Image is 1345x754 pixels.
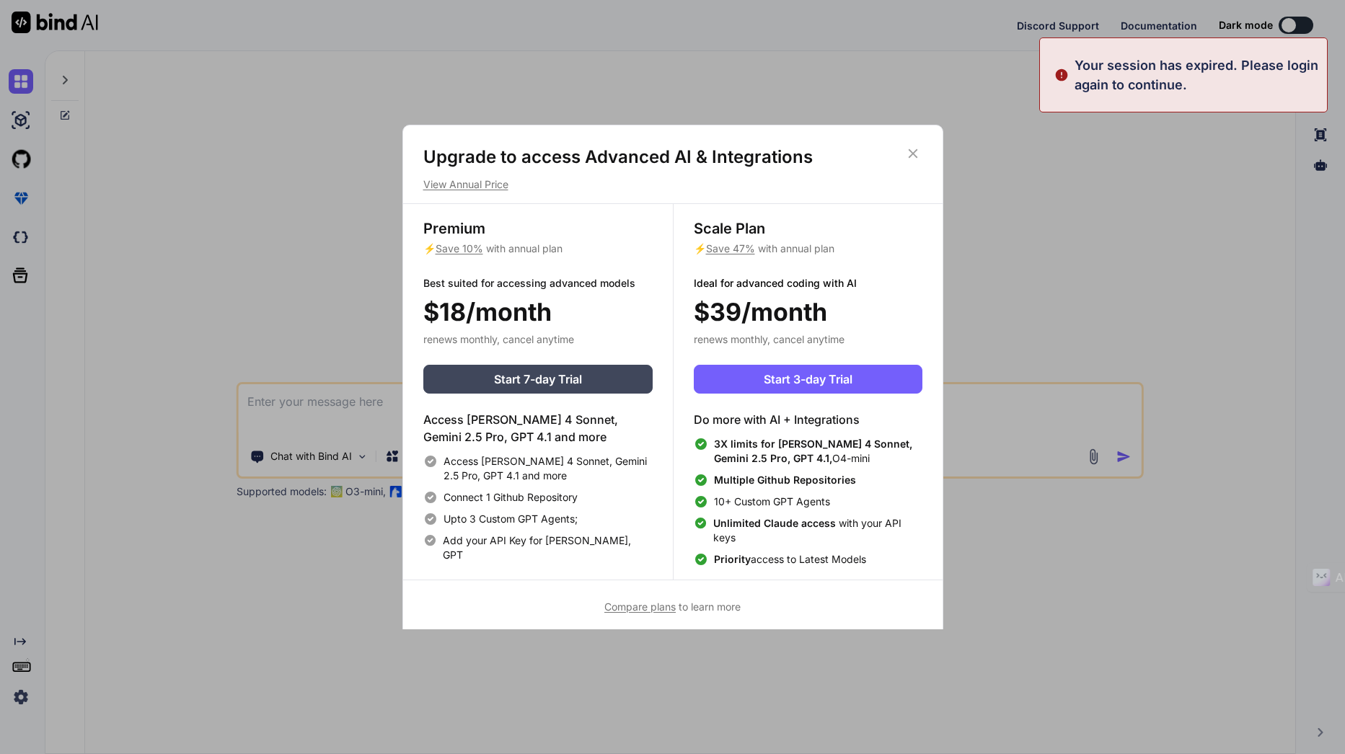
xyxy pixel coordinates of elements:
[714,438,912,464] span: 3X limits for [PERSON_NAME] 4 Sonnet, Gemini 2.5 Pro, GPT 4.1,
[694,276,922,290] p: Ideal for advanced coding with AI
[1054,56,1069,94] img: alert
[604,600,741,613] span: to learn more
[713,516,922,545] span: with your API keys
[423,365,653,394] button: Start 7-day Trial
[436,242,483,254] span: Save 10%
[443,533,652,562] span: Add your API Key for [PERSON_NAME], GPT
[713,517,839,529] span: Unlimited Claude access
[694,365,922,394] button: Start 3-day Trial
[444,512,578,526] span: Upto 3 Custom GPT Agents;
[494,371,582,388] span: Start 7-day Trial
[423,293,552,330] span: $18/month
[714,437,922,466] span: O4-mini
[694,218,922,239] h3: Scale Plan
[714,474,856,486] span: Multiple Github Repositories
[423,333,574,345] span: renews monthly, cancel anytime
[764,371,852,388] span: Start 3-day Trial
[423,241,653,256] p: ⚡ with annual plan
[423,411,653,445] h4: Access [PERSON_NAME] 4 Sonnet, Gemini 2.5 Pro, GPT 4.1 and more
[694,241,922,256] p: ⚡ with annual plan
[706,242,755,254] span: Save 47%
[423,218,653,239] h3: Premium
[714,494,830,509] span: 10+ Custom GPT Agents
[423,276,653,290] p: Best suited for accessing advanced models
[444,490,578,505] span: Connect 1 Github Repository
[714,552,866,567] span: access to Latest Models
[714,553,751,565] span: Priority
[423,146,922,169] h1: Upgrade to access Advanced AI & Integrations
[444,454,653,483] span: Access [PERSON_NAME] 4 Sonnet, Gemini 2.5 Pro, GPT 4.1 and more
[423,177,922,192] p: View Annual Price
[694,293,827,330] span: $39/month
[694,333,845,345] span: renews monthly, cancel anytime
[694,411,922,428] h4: Do more with AI + Integrations
[604,600,676,613] span: Compare plans
[1075,56,1318,94] p: Your session has expired. Please login again to continue.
